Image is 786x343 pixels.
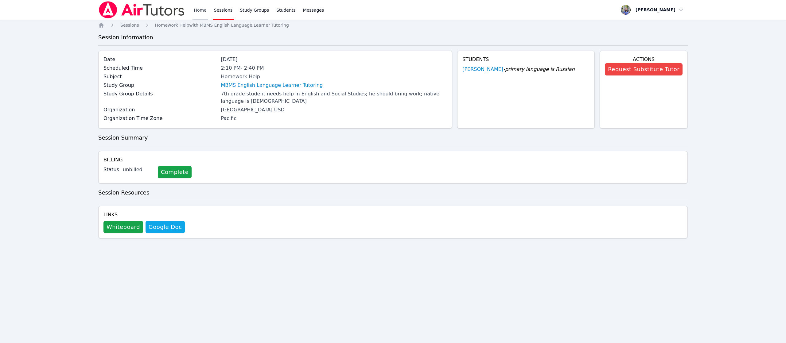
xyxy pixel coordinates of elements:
[98,1,185,18] img: Air Tutors
[221,73,447,80] div: Homework Help
[103,73,217,80] label: Subject
[221,115,447,122] div: Pacific
[155,23,289,28] span: Homework Help with MBMS English Language Learner Tutoring
[158,166,192,178] a: Complete
[503,66,575,72] span: - primary language is Russian
[605,63,683,75] button: Request Substitute Tutor
[120,22,139,28] a: Sessions
[303,7,324,13] span: Messages
[103,166,119,173] label: Status
[103,106,217,114] label: Organization
[221,82,323,89] a: MBMS English Language Learner Tutoring
[98,22,688,28] nav: Breadcrumb
[103,64,217,72] label: Scheduled Time
[221,64,447,72] div: 2:10 PM - 2:40 PM
[221,90,447,105] div: 7th grade student needs help in English and Social Studies; he should bring work; native language...
[221,106,447,114] div: [GEOGRAPHIC_DATA] USD
[103,211,185,218] h4: Links
[146,221,185,233] a: Google Doc
[103,82,217,89] label: Study Group
[103,221,143,233] button: Whiteboard
[98,188,688,197] h3: Session Resources
[221,56,447,63] div: [DATE]
[103,90,217,98] label: Study Group Details
[123,166,153,173] div: unbilled
[155,22,289,28] a: Homework Helpwith MBMS English Language Learner Tutoring
[103,115,217,122] label: Organization Time Zone
[98,33,688,42] h3: Session Information
[103,56,217,63] label: Date
[605,56,683,63] h4: Actions
[462,66,503,73] a: [PERSON_NAME]
[120,23,139,28] span: Sessions
[462,56,589,63] h4: Students
[98,133,688,142] h3: Session Summary
[103,156,683,164] h4: Billing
